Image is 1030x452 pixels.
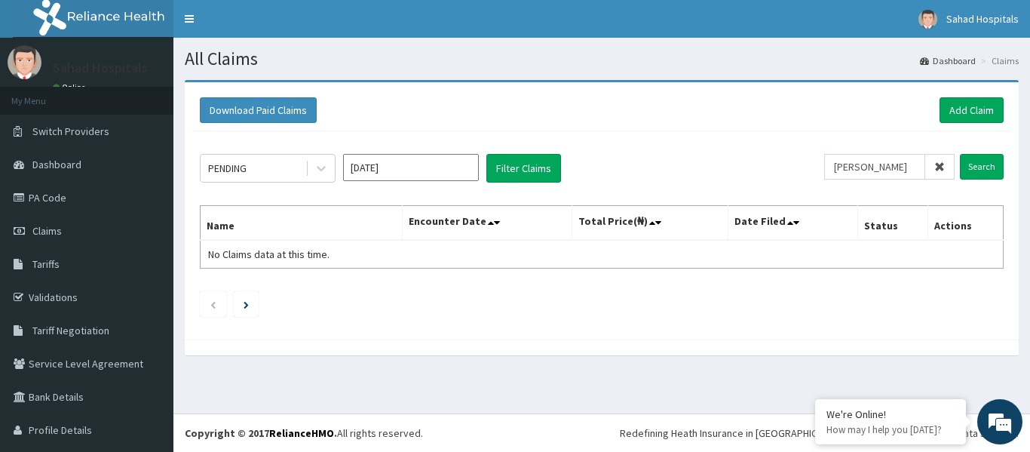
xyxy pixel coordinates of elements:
[32,224,62,238] span: Claims
[173,414,1030,452] footer: All rights reserved.
[53,82,89,93] a: Online
[269,426,334,440] a: RelianceHMO
[208,248,330,261] span: No Claims data at this time.
[343,154,479,181] input: Select Month and Year
[918,10,937,29] img: User Image
[244,297,249,311] a: Next page
[728,206,858,241] th: Date Filed
[977,54,1019,67] li: Claims
[920,54,976,67] a: Dashboard
[32,158,81,171] span: Dashboard
[32,324,109,337] span: Tariff Negotiation
[927,206,1003,241] th: Actions
[826,423,955,436] p: How may I help you today?
[8,296,287,349] textarea: Type your message and hit 'Enter'
[32,125,109,138] span: Switch Providers
[28,75,61,113] img: d_794563401_company_1708531726252_794563401
[87,132,208,284] span: We're online!
[208,161,247,176] div: PENDING
[8,45,41,79] img: User Image
[403,206,572,241] th: Encounter Date
[53,61,148,75] p: Sahad Hospitals
[620,426,1019,441] div: Redefining Heath Insurance in [GEOGRAPHIC_DATA] using Telemedicine and Data Science!
[210,297,216,311] a: Previous page
[201,206,403,241] th: Name
[185,49,1019,69] h1: All Claims
[200,97,317,123] button: Download Paid Claims
[78,85,253,104] div: Chat with us now
[824,154,925,180] input: Search by HMO ID
[858,206,928,241] th: Status
[185,426,337,440] strong: Copyright © 2017 .
[946,12,1019,26] span: Sahad Hospitals
[247,8,284,44] div: Minimize live chat window
[940,97,1004,123] a: Add Claim
[486,154,561,183] button: Filter Claims
[826,407,955,421] div: We're Online!
[572,206,728,241] th: Total Price(₦)
[32,257,60,271] span: Tariffs
[960,154,1004,180] input: Search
